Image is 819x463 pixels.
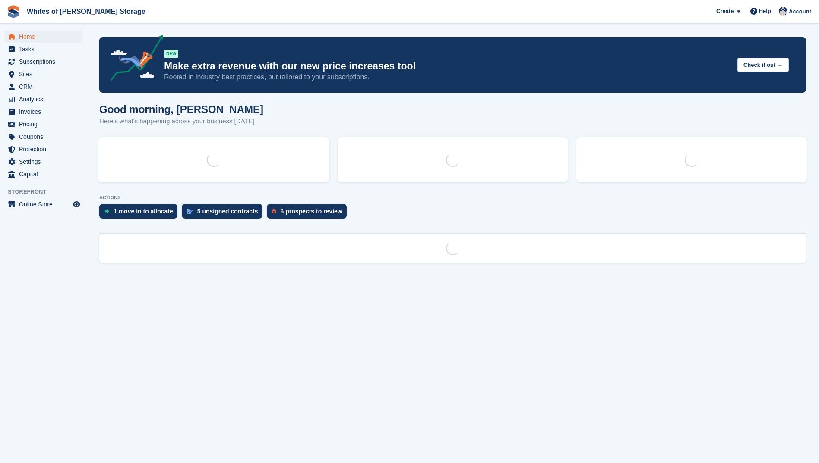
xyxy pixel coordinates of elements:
a: menu [4,156,82,168]
img: stora-icon-8386f47178a22dfd0bd8f6a31ec36ba5ce8667c1dd55bd0f319d3a0aa187defe.svg [7,5,20,18]
a: 6 prospects to review [267,204,351,223]
button: Check it out → [737,58,789,72]
img: Wendy [779,7,787,16]
a: menu [4,106,82,118]
h1: Good morning, [PERSON_NAME] [99,103,263,115]
span: Create [716,7,734,16]
p: Make extra revenue with our new price increases tool [164,60,730,72]
a: menu [4,68,82,80]
div: 5 unsigned contracts [197,208,258,215]
span: CRM [19,81,71,93]
p: Here's what's happening across your business [DATE] [99,116,263,126]
span: Coupons [19,131,71,143]
p: Rooted in industry best practices, but tailored to your subscriptions. [164,72,730,82]
div: 6 prospects to review [281,208,342,215]
a: menu [4,118,82,130]
img: price-adjustments-announcement-icon-8257ccfd72463d97f412b2fc003d46551f7dbcb40ab6d574587a9cd5c0d94... [103,35,164,84]
div: 1 move in to allocate [114,208,173,215]
span: Analytics [19,93,71,105]
span: Subscriptions [19,56,71,68]
a: 1 move in to allocate [99,204,182,223]
a: menu [4,168,82,180]
span: Invoices [19,106,71,118]
span: Tasks [19,43,71,55]
a: Preview store [71,199,82,210]
a: 5 unsigned contracts [182,204,267,223]
span: Storefront [8,188,86,196]
span: Pricing [19,118,71,130]
a: menu [4,56,82,68]
a: Whites of [PERSON_NAME] Storage [23,4,149,19]
span: Help [759,7,771,16]
span: Capital [19,168,71,180]
a: menu [4,131,82,143]
div: NEW [164,50,178,58]
span: Protection [19,143,71,155]
img: move_ins_to_allocate_icon-fdf77a2bb77ea45bf5b3d319d69a93e2d87916cf1d5bf7949dd705db3b84f3ca.svg [104,209,109,214]
a: menu [4,81,82,93]
a: menu [4,31,82,43]
img: contract_signature_icon-13c848040528278c33f63329250d36e43548de30e8caae1d1a13099fd9432cc5.svg [187,209,193,214]
a: menu [4,143,82,155]
span: Account [789,7,811,16]
span: Online Store [19,198,71,210]
a: menu [4,93,82,105]
a: menu [4,198,82,210]
a: menu [4,43,82,55]
span: Settings [19,156,71,168]
p: ACTIONS [99,195,806,200]
span: Home [19,31,71,43]
img: prospect-51fa495bee0391a8d652442698ab0144808aea92771e9ea1ae160a38d050c398.svg [272,209,276,214]
span: Sites [19,68,71,80]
